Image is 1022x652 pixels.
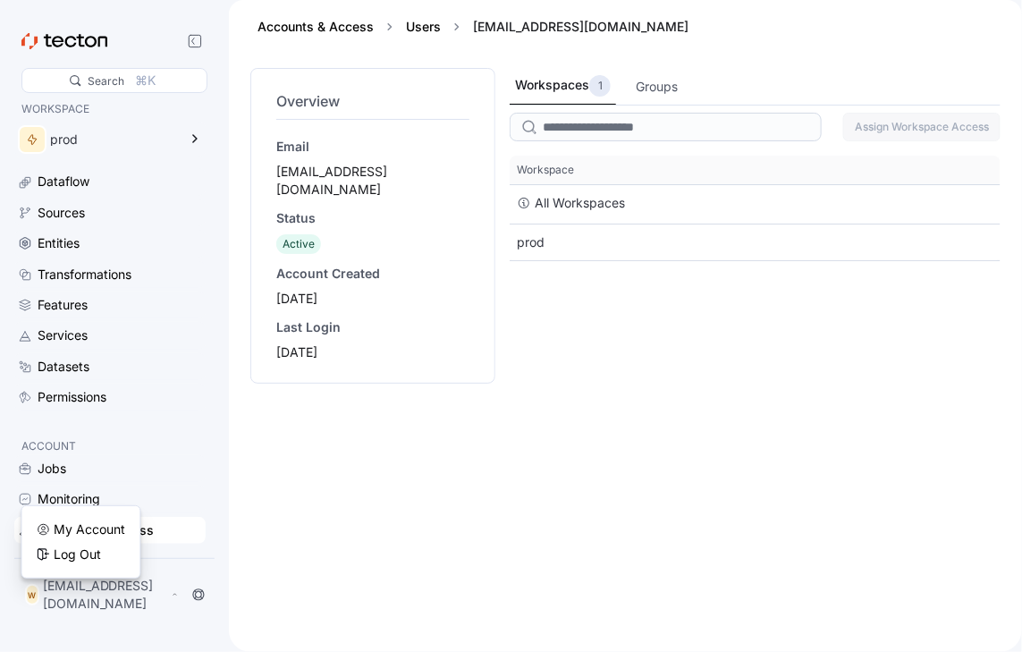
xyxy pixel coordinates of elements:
a: Jobs [14,455,206,482]
a: Log Out [36,546,125,563]
p: ACCOUNT [21,437,198,455]
a: Features [14,292,206,318]
span: Assign Workspace Access [855,114,989,140]
div: Datasets [38,357,89,377]
div: Services [38,326,88,345]
div: Monitoring [38,489,100,509]
div: W [25,584,39,605]
div: Email [276,138,469,156]
a: Services [14,322,206,349]
a: Sources [14,199,206,226]
p: [EMAIL_ADDRESS][DOMAIN_NAME] [43,577,167,613]
a: My Account [36,521,125,538]
div: [DATE] [276,343,469,361]
div: Status [276,209,469,227]
div: My Account [54,521,125,538]
button: Assign Workspace Access [843,113,1001,141]
a: Users [406,19,441,34]
div: Workspaces [515,75,611,97]
p: WORKSPACE [21,100,198,118]
div: Transformations [38,265,131,284]
a: Accounts & Access [14,517,206,544]
span: Workspace [517,163,574,177]
div: Entities [38,233,80,253]
a: Transformations [14,261,206,288]
div: prod [50,133,177,146]
div: Search⌘K [21,68,207,93]
div: Log Out [54,546,101,563]
div: Last Login [276,318,469,336]
div: [EMAIL_ADDRESS][DOMAIN_NAME] [276,163,469,199]
div: Features [38,295,88,315]
div: Groups [636,77,678,97]
h4: Overview [276,90,469,112]
div: Dataflow [38,172,89,191]
a: Accounts & Access [258,19,374,34]
div: ⌘K [135,71,156,90]
a: Entities [14,230,206,257]
a: Permissions [14,384,206,411]
div: Jobs [38,459,66,478]
div: All Workspaces [535,192,625,214]
div: Account Created [276,265,469,283]
a: Datasets [14,353,206,380]
span: Active [283,237,315,250]
a: Monitoring [14,486,206,512]
div: Search [88,72,124,89]
div: [EMAIL_ADDRESS][DOMAIN_NAME] [466,18,696,36]
p: 1 [598,77,603,95]
div: Sources [38,203,85,223]
a: Dataflow [14,168,206,195]
div: [DATE] [276,290,469,308]
div: prod [510,224,1001,260]
div: Permissions [38,387,106,407]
